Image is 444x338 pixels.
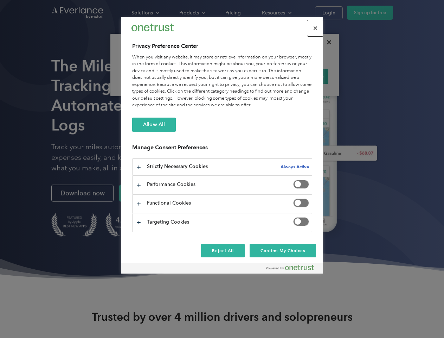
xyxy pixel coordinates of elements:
[132,144,312,155] h3: Manage Consent Preferences
[266,265,314,270] img: Powered by OneTrust Opens in a new Tab
[201,244,245,257] button: Reject All
[308,20,323,36] button: Close
[121,17,323,274] div: Privacy Preference Center
[250,244,316,257] button: Confirm My Choices
[132,42,312,50] h2: Privacy Preference Center
[132,54,312,109] div: When you visit any website, it may store or retrieve information on your browser, mostly in the f...
[121,17,323,274] div: Preference center
[131,20,174,35] div: Everlance
[132,118,176,132] button: Allow All
[131,24,174,31] img: Everlance
[266,265,320,274] a: Powered by OneTrust Opens in a new Tab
